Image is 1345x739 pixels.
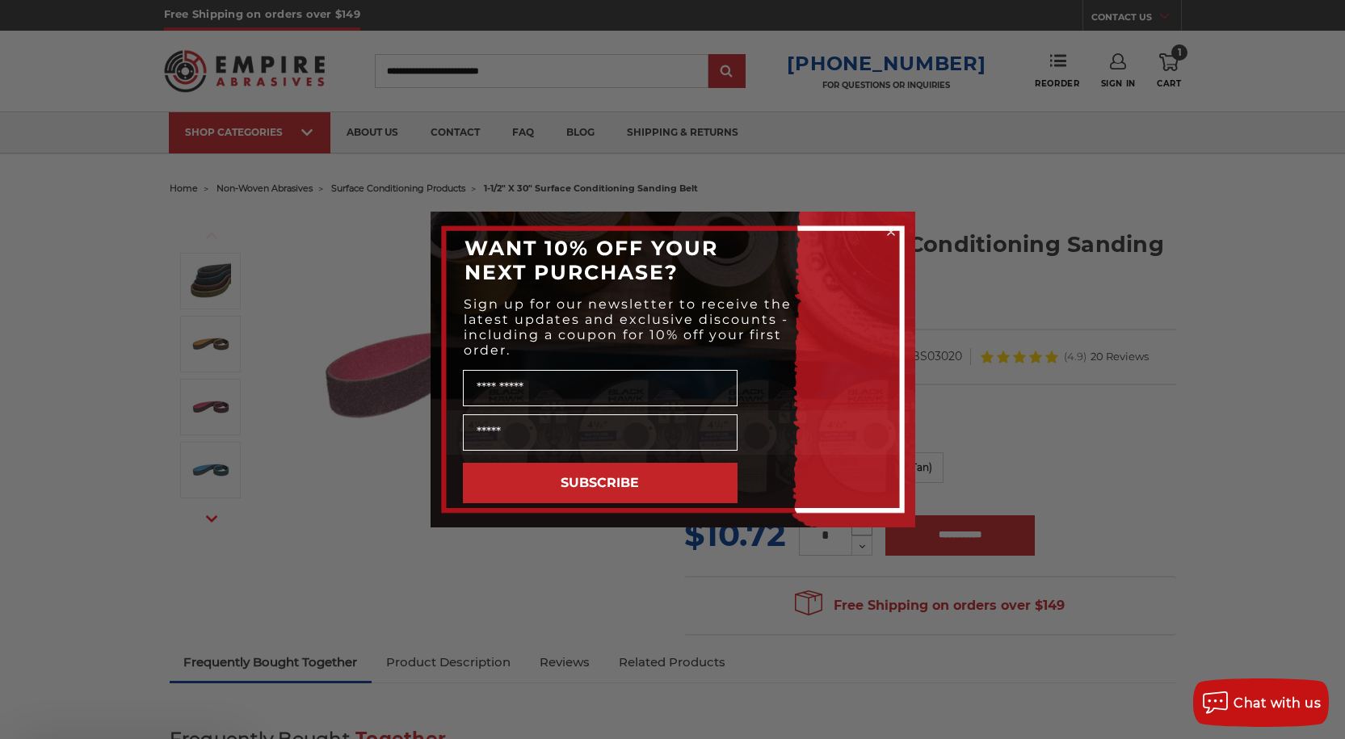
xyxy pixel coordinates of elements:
button: Chat with us [1193,678,1329,727]
span: WANT 10% OFF YOUR NEXT PURCHASE? [464,236,718,284]
span: Sign up for our newsletter to receive the latest updates and exclusive discounts - including a co... [464,296,792,358]
span: Chat with us [1234,695,1321,711]
button: SUBSCRIBE [463,463,738,503]
button: Close dialog [883,224,899,240]
input: Email [463,414,738,451]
